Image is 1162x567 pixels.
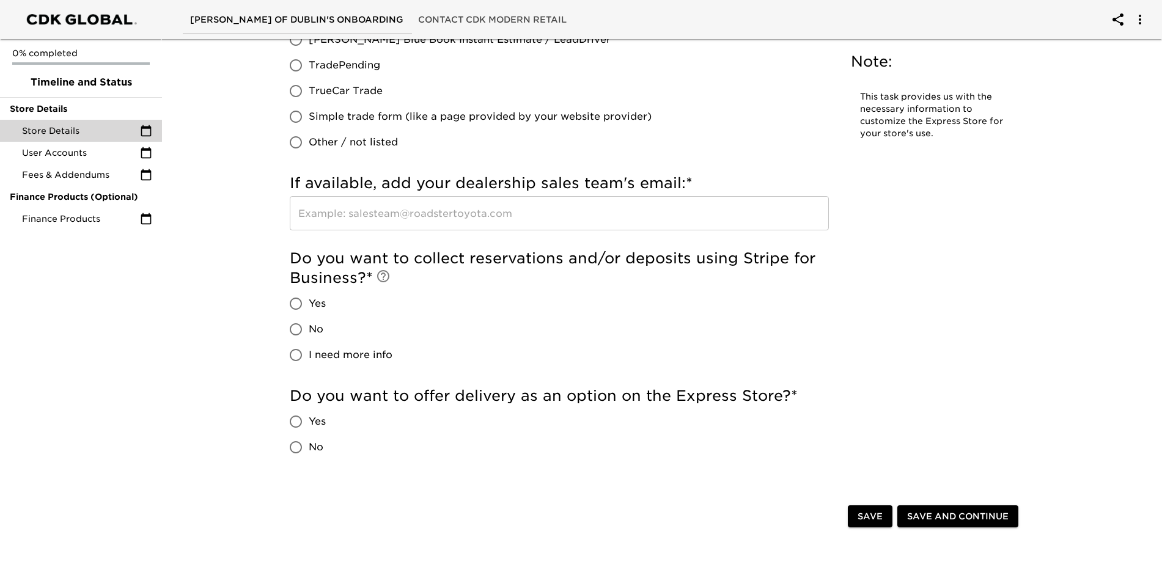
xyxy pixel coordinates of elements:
h5: Note: [851,52,1016,71]
span: Store Details [10,103,152,115]
span: User Accounts [22,147,140,159]
button: account of current user [1103,5,1133,34]
span: TrueCar Trade [309,84,383,98]
span: Fees & Addendums [22,169,140,181]
span: Save [858,509,883,524]
span: Yes [309,414,326,429]
input: Example: salesteam@roadstertoyota.com [290,196,829,230]
span: Contact CDK Modern Retail [418,12,567,27]
span: Save and Continue [907,509,1009,524]
span: Finance Products (Optional) [10,191,152,203]
h5: Do you want to collect reservations and/or deposits using Stripe for Business? [290,249,829,288]
h5: If available, add your dealership sales team's email: [290,174,829,193]
span: Yes [309,296,326,311]
span: Finance Products [22,213,140,225]
button: account of current user [1125,5,1155,34]
span: Timeline and Status [10,75,152,90]
span: [PERSON_NAME] of Dublin's Onboarding [190,12,403,27]
span: [PERSON_NAME] Blue Book Instant Estimate / LeadDriver [309,32,611,47]
span: TradePending [309,58,380,73]
p: 0% completed [12,47,150,59]
button: Save and Continue [897,505,1018,528]
span: No [309,322,323,337]
p: This task provides us with the necessary information to customize the Express Store for your stor... [860,91,1007,140]
h5: Do you want to offer delivery as an option on the Express Store? [290,386,829,406]
span: I need more info [309,348,392,362]
span: Other / not listed [309,135,398,150]
span: No [309,440,323,455]
button: Save [848,505,892,528]
span: Simple trade form (like a page provided by your website provider) [309,109,652,124]
span: Store Details [22,125,140,137]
